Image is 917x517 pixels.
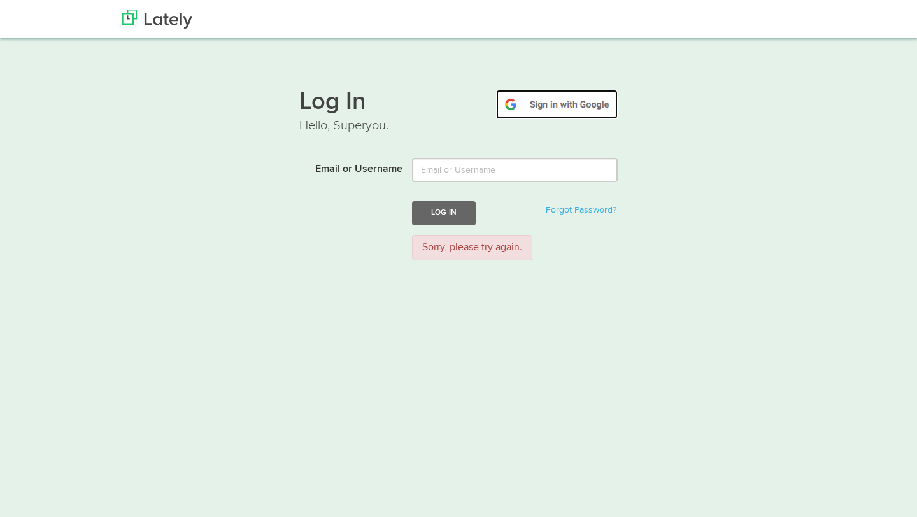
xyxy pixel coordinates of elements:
label: Email or Username [290,158,402,177]
a: Forgot Password? [546,206,616,215]
img: Lately [122,10,192,29]
img: google-signin.png [496,90,618,119]
div: Sorry, please try again. [412,235,532,261]
p: Hello, Superyou. [299,117,618,135]
input: Email or Username [412,158,618,182]
h1: Log In [299,90,618,117]
button: Log In [412,201,476,225]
